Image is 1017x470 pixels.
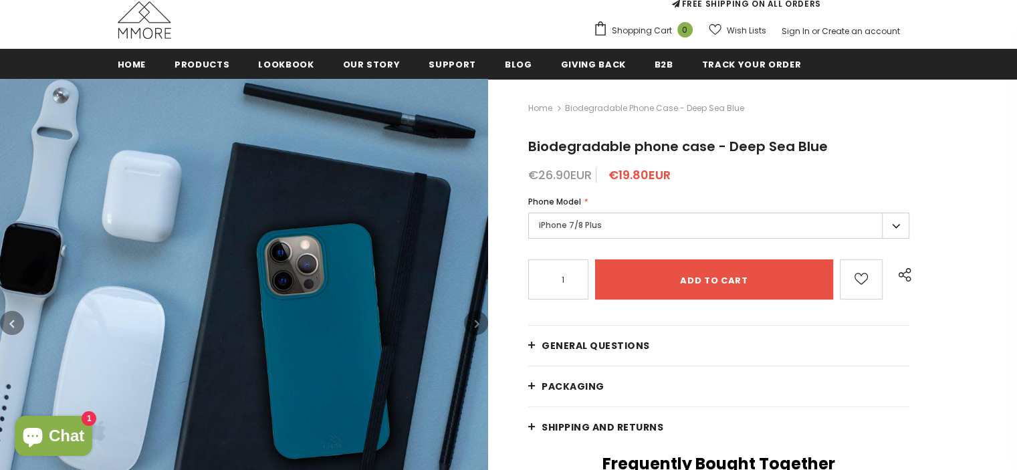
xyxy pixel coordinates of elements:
[677,22,693,37] span: 0
[608,166,671,183] span: €19.80EUR
[528,166,592,183] span: €26.90EUR
[118,49,146,79] a: Home
[505,49,532,79] a: Blog
[429,58,476,71] span: support
[528,196,581,207] span: Phone Model
[595,259,833,300] input: Add to cart
[565,100,744,116] span: Biodegradable phone case - Deep Sea Blue
[561,49,626,79] a: Giving back
[505,58,532,71] span: Blog
[655,49,673,79] a: B2B
[727,24,766,37] span: Wish Lists
[175,49,229,79] a: Products
[812,25,820,37] span: or
[258,49,314,79] a: Lookbook
[528,366,909,406] a: PACKAGING
[542,421,663,434] span: Shipping and returns
[593,21,699,41] a: Shopping Cart 0
[561,58,626,71] span: Giving back
[528,407,909,447] a: Shipping and returns
[702,58,801,71] span: Track your order
[782,25,810,37] a: Sign In
[118,58,146,71] span: Home
[258,58,314,71] span: Lookbook
[702,49,801,79] a: Track your order
[528,100,552,116] a: Home
[822,25,900,37] a: Create an account
[612,24,672,37] span: Shopping Cart
[343,49,401,79] a: Our Story
[542,380,604,393] span: PACKAGING
[118,1,171,39] img: MMORE Cases
[542,339,650,352] span: General Questions
[528,326,909,366] a: General Questions
[528,213,909,239] label: iPhone 7/8 Plus
[175,58,229,71] span: Products
[11,416,96,459] inbox-online-store-chat: Shopify online store chat
[343,58,401,71] span: Our Story
[429,49,476,79] a: support
[709,19,766,42] a: Wish Lists
[528,137,828,156] span: Biodegradable phone case - Deep Sea Blue
[655,58,673,71] span: B2B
